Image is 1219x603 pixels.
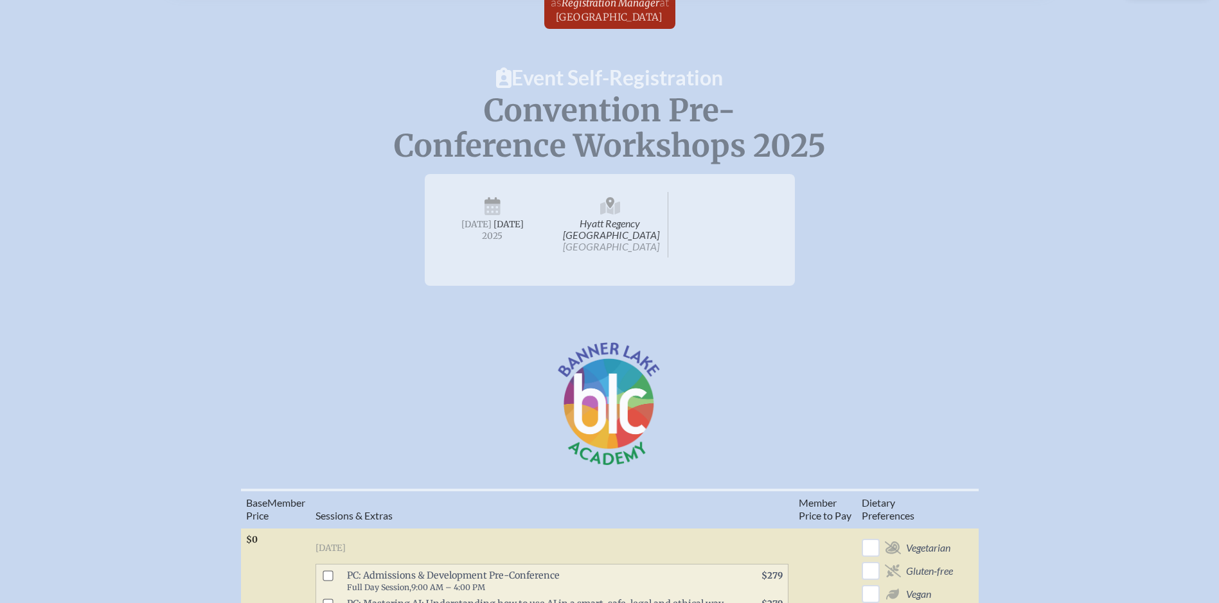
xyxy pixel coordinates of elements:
[461,219,492,230] span: [DATE]
[411,582,485,592] span: 9:00 AM – 4:00 PM
[553,192,668,258] span: Hyatt Regency [GEOGRAPHIC_DATA]
[761,570,783,581] span: $279
[246,534,258,545] span: $0
[347,582,411,592] span: Full Day Session,
[310,490,794,528] th: Sessions & Extras
[563,240,659,252] span: [GEOGRAPHIC_DATA]
[246,496,267,509] span: Base
[556,11,663,23] span: [GEOGRAPHIC_DATA]
[548,342,672,466] img: Banner Lake Academy
[246,509,269,521] span: Price
[794,490,857,528] th: Member Price to Pay
[862,496,914,521] span: ary Preferences
[296,496,305,509] span: er
[906,564,953,577] span: Gluten-free
[494,219,524,230] span: [DATE]
[445,231,540,241] span: 2025
[394,91,826,165] span: Convention Pre-Conference Workshops 2025
[906,541,950,554] span: Vegetarian
[316,543,346,554] span: [DATE]
[241,490,310,528] th: Memb
[857,490,958,528] th: Diet
[342,567,731,595] span: PC: Admissions & Development Pre-Conference
[906,588,931,600] span: Vegan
